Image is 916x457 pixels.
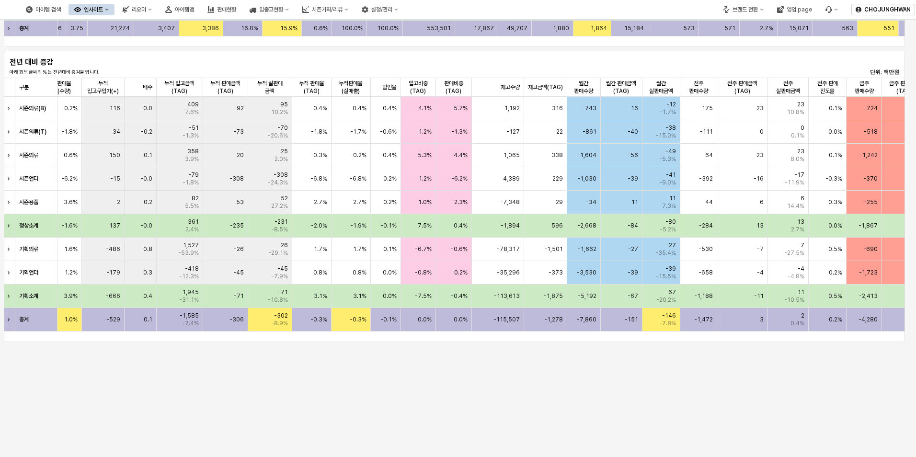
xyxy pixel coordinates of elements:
[353,104,366,112] span: 0.4%
[311,222,327,229] span: -2.0%
[829,245,843,253] span: 0.5%
[297,4,354,15] div: 시즌기획/리뷰
[646,80,676,95] span: 월간 실판매금액
[350,128,366,136] span: -1.7%
[69,4,114,15] button: 인사이트
[84,6,103,13] div: 인사이트
[669,194,676,202] span: 11
[229,175,244,183] span: -308
[202,24,219,32] span: 3,386
[556,198,563,206] span: 29
[113,128,120,136] span: 34
[230,222,244,229] span: -235
[733,6,758,13] div: 브랜드 전환
[278,241,288,249] span: -26
[271,273,288,280] span: -7.9%
[64,198,78,206] span: 3.6%
[665,124,676,132] span: -38
[314,24,328,32] span: 0.6%
[268,249,288,257] span: -29.1%
[313,104,327,112] span: 0.4%
[829,222,843,229] span: 0.0%
[724,24,735,32] span: 571
[110,104,120,112] span: 116
[233,128,244,136] span: -73
[277,265,288,273] span: -45
[757,245,764,253] span: -7
[624,24,644,32] span: 15,184
[791,226,804,233] span: 2.7%
[771,4,818,15] div: 영업 page
[202,4,242,15] div: 판매현황
[313,269,327,276] span: 0.8%
[189,124,199,132] span: -51
[188,171,199,179] span: -79
[756,151,764,159] span: 23
[106,245,120,253] span: -486
[790,155,804,163] span: 8.0%
[353,245,366,253] span: 1.7%
[787,6,812,13] div: 영업 page
[141,151,152,159] span: -0.1
[851,4,915,15] button: CHOJUNGHWAN
[64,245,78,253] span: 1.6%
[61,128,78,136] span: -1.8%
[864,104,878,112] span: -724
[141,128,152,136] span: -0.2
[187,101,199,108] span: 409
[275,218,288,226] span: -231
[440,80,468,95] span: 판매비중(TAG)
[666,171,676,179] span: -41
[628,104,638,112] span: -16
[798,241,804,249] span: -7
[507,24,527,32] span: 49,707
[702,104,713,112] span: 175
[705,151,713,159] span: 64
[452,128,468,136] span: -1.3%
[797,218,804,226] span: 13
[143,83,152,91] span: 배수
[666,241,676,249] span: -27
[185,265,199,273] span: -418
[187,148,199,155] span: 358
[474,24,494,32] span: 17,867
[19,222,38,229] strong: 정상소계
[378,24,399,32] span: 100.0%
[415,245,432,253] span: -6.7%
[660,226,676,233] span: -5.2%
[19,25,29,32] strong: 총계
[760,198,764,206] span: 6
[116,4,158,15] button: 리오더
[787,202,804,210] span: 14.4%
[655,249,676,257] span: -35.4%
[591,24,607,32] span: 1,864
[185,202,199,210] span: 5.5%
[185,108,199,116] span: 7.6%
[851,80,878,95] span: 금주 판매수량
[656,273,676,280] span: -15.5%
[233,269,244,276] span: -45
[271,108,288,116] span: 10.2%
[19,246,38,252] strong: 기획의류
[356,4,404,15] button: 설정/관리
[757,269,764,276] span: -4
[335,80,366,95] span: 누적판매율(실매출)
[552,151,563,159] span: 338
[281,194,288,202] span: 52
[271,226,288,233] span: -8.5%
[504,175,520,183] span: 4,389
[628,151,638,159] span: -56
[760,24,774,32] span: 2.7%
[132,6,146,13] div: 리오더
[864,6,911,13] p: CHOJUNGHWAN
[660,108,676,116] span: -1.7%
[427,24,451,32] span: 553,501
[275,155,288,163] span: 2.0%
[311,128,327,136] span: -1.8%
[864,175,878,183] span: -370
[4,238,16,261] div: Expand row
[185,155,199,163] span: 3.9%
[756,222,764,229] span: 13
[794,171,804,179] span: -17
